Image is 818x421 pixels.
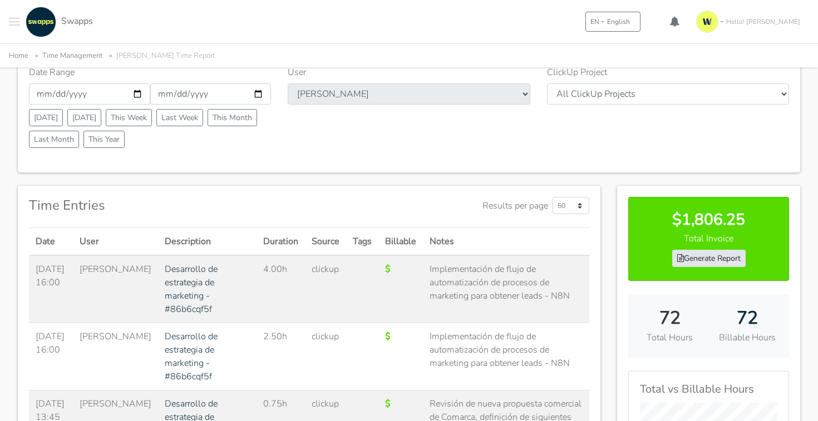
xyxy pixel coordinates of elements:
button: Last Week [156,109,203,126]
h3: $1,806.25 [640,211,777,230]
p: Total Hours [639,331,701,344]
a: Hello! [PERSON_NAME] [692,6,809,37]
img: swapps-linkedin-v2.jpg [26,7,56,37]
th: Tags [346,228,378,256]
a: Desarrollo de estrategia de marketing - #86b6cqf5f [165,330,218,383]
span: English [607,17,630,27]
td: Implementación de flujo de automatización de procesos de marketing para obtener leads - N8N [423,255,589,323]
label: User [288,66,306,79]
span: Swapps [61,15,93,27]
label: Date Range [29,66,75,79]
h2: 72 [639,308,701,329]
p: Billable Hours [717,331,778,344]
p: Total Invoice [640,232,777,245]
td: [PERSON_NAME] [73,323,158,390]
a: Swapps [23,7,93,37]
button: [DATE] [67,109,101,126]
td: [DATE] 16:00 [29,323,73,390]
th: Notes [423,228,589,256]
span: Hello! [PERSON_NAME] [726,17,800,27]
th: Billable [378,228,423,256]
td: 2.50h [257,323,305,390]
img: isotipo-3-3e143c57.png [696,11,718,33]
td: [DATE] 16:00 [29,255,73,323]
td: [PERSON_NAME] [73,255,158,323]
a: Desarrollo de estrategia de marketing - #86b6cqf5f [165,263,218,315]
label: Results per page [482,199,548,212]
button: This Month [208,109,257,126]
td: Implementación de flujo de automatización de procesos de marketing para obtener leads - N8N [423,323,589,390]
th: User [73,228,158,256]
button: Last Month [29,131,79,148]
th: Description [158,228,257,256]
td: clickup [305,255,346,323]
h2: 72 [717,308,778,329]
button: [DATE] [29,109,63,126]
th: Duration [257,228,305,256]
td: clickup [305,323,346,390]
label: ClickUp Project [547,66,607,79]
th: Date [29,228,73,256]
h5: Total vs Billable Hours [640,383,777,396]
a: Time Management [42,51,102,61]
a: Home [9,51,28,61]
td: 4.00h [257,255,305,323]
a: Generate Report [672,250,746,267]
button: ENEnglish [585,12,640,32]
button: This Week [106,109,152,126]
th: Source [305,228,346,256]
button: Toggle navigation menu [9,7,20,37]
button: This Year [83,131,125,148]
li: [PERSON_NAME] Time Report [105,49,215,62]
h4: Time Entries [29,197,105,214]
